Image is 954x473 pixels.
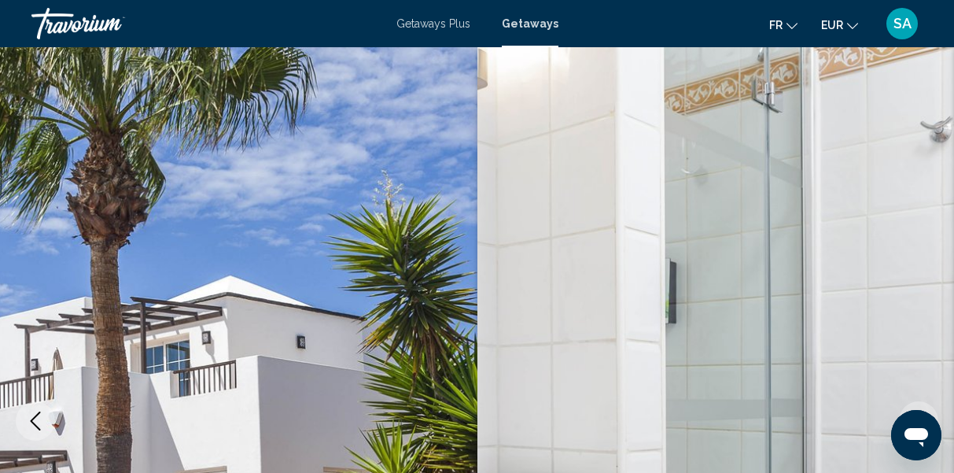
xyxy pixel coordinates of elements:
[769,13,797,36] button: Change language
[899,401,938,441] button: Next image
[769,19,783,31] span: fr
[396,17,470,30] a: Getaways Plus
[31,8,381,39] a: Travorium
[821,19,843,31] span: EUR
[502,17,558,30] a: Getaways
[16,401,55,441] button: Previous image
[893,16,912,31] span: SA
[821,13,858,36] button: Change currency
[891,410,941,460] iframe: Bouton de lancement de la fenêtre de messagerie
[882,7,923,40] button: User Menu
